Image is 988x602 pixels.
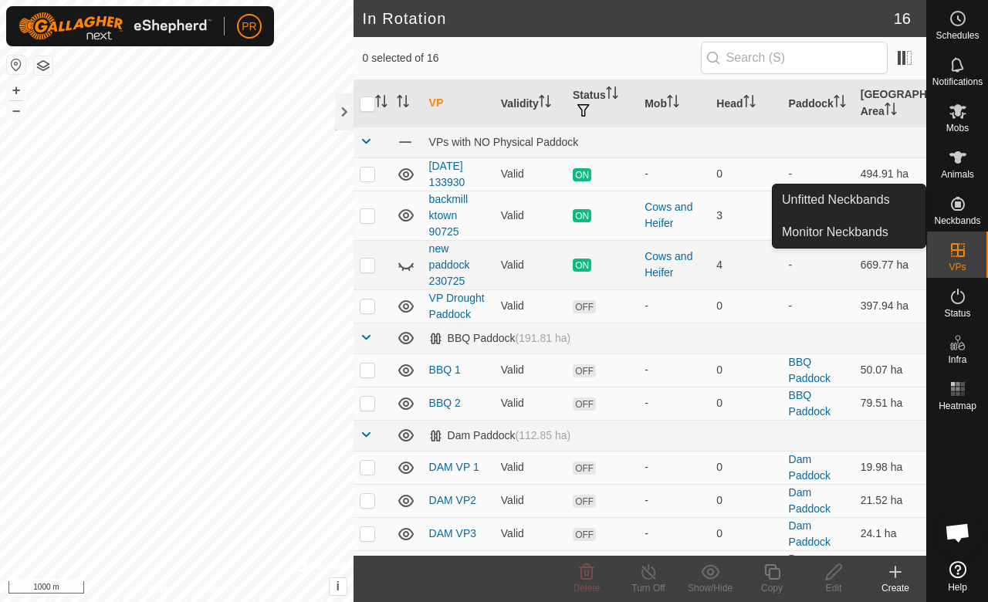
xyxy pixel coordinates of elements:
[710,517,782,550] td: 0
[710,191,782,240] td: 3
[495,289,567,323] td: Valid
[789,453,831,482] a: Dam Paddock
[429,332,571,345] div: BBQ Paddock
[573,364,596,377] span: OFF
[573,259,591,272] span: ON
[495,387,567,420] td: Valid
[789,519,831,548] a: Dam Paddock
[946,123,969,133] span: Mobs
[573,168,591,181] span: ON
[429,136,920,148] div: VPs with NO Physical Paddock
[701,42,888,74] input: Search (S)
[539,97,551,110] p-sorticon: Activate to sort
[741,581,803,595] div: Copy
[854,451,926,484] td: 19.98 ha
[854,517,926,550] td: 24.1 ha
[423,80,495,127] th: VP
[667,97,679,110] p-sorticon: Activate to sort
[429,193,469,238] a: backmill ktown 90725
[567,80,638,127] th: Status
[710,484,782,517] td: 0
[710,550,782,583] td: 0
[782,191,890,209] span: Unfitted Neckbands
[645,199,704,232] div: Cows and Heifer
[710,157,782,191] td: 0
[495,451,567,484] td: Valid
[573,462,596,475] span: OFF
[743,97,756,110] p-sorticon: Activate to sort
[645,166,704,182] div: -
[710,387,782,420] td: 0
[336,580,339,593] span: i
[710,80,782,127] th: Head
[854,353,926,387] td: 50.07 ha
[854,387,926,420] td: 79.51 ha
[7,56,25,74] button: Reset Map
[191,582,237,596] a: Contact Us
[573,397,596,411] span: OFF
[935,509,981,556] div: Open chat
[941,170,974,179] span: Animals
[429,364,461,376] a: BBQ 1
[645,459,704,475] div: -
[710,451,782,484] td: 0
[645,298,704,314] div: -
[773,217,925,248] a: Monitor Neckbands
[617,581,679,595] div: Turn Off
[710,240,782,289] td: 4
[495,517,567,550] td: Valid
[495,240,567,289] td: Valid
[429,397,461,409] a: BBQ 2
[363,50,701,66] span: 0 selected of 16
[854,484,926,517] td: 21.52 ha
[789,553,831,581] a: Dam Paddock
[7,101,25,120] button: –
[789,356,831,384] a: BBQ Paddock
[949,262,966,272] span: VPs
[645,526,704,542] div: -
[397,97,409,110] p-sorticon: Activate to sort
[782,223,888,242] span: Monitor Neckbands
[363,9,894,28] h2: In Rotation
[783,240,854,289] td: -
[495,484,567,517] td: Valid
[854,157,926,191] td: 494.91 ha
[834,97,846,110] p-sorticon: Activate to sort
[573,495,596,508] span: OFF
[789,486,831,515] a: Dam Paddock
[645,362,704,378] div: -
[638,80,710,127] th: Mob
[854,240,926,289] td: 669.77 ha
[645,395,704,411] div: -
[429,527,476,539] a: DAM VP3
[773,184,925,215] a: Unfitted Neckbands
[789,389,831,418] a: BBQ Paddock
[934,216,980,225] span: Neckbands
[783,157,854,191] td: -
[495,550,567,583] td: Valid
[948,355,966,364] span: Infra
[948,583,967,592] span: Help
[944,309,970,318] span: Status
[495,353,567,387] td: Valid
[645,492,704,509] div: -
[429,292,485,320] a: VP Drought Paddock
[783,289,854,323] td: -
[116,582,174,596] a: Privacy Policy
[803,581,864,595] div: Edit
[573,209,591,222] span: ON
[375,97,387,110] p-sorticon: Activate to sort
[495,191,567,240] td: Valid
[854,80,926,127] th: [GEOGRAPHIC_DATA] Area
[429,160,465,188] a: [DATE] 133930
[7,81,25,100] button: +
[516,332,571,344] span: (191.81 ha)
[710,353,782,387] td: 0
[429,461,479,473] a: DAM VP 1
[885,105,897,117] p-sorticon: Activate to sort
[573,528,596,541] span: OFF
[516,429,571,441] span: (112.85 ha)
[854,289,926,323] td: 397.94 ha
